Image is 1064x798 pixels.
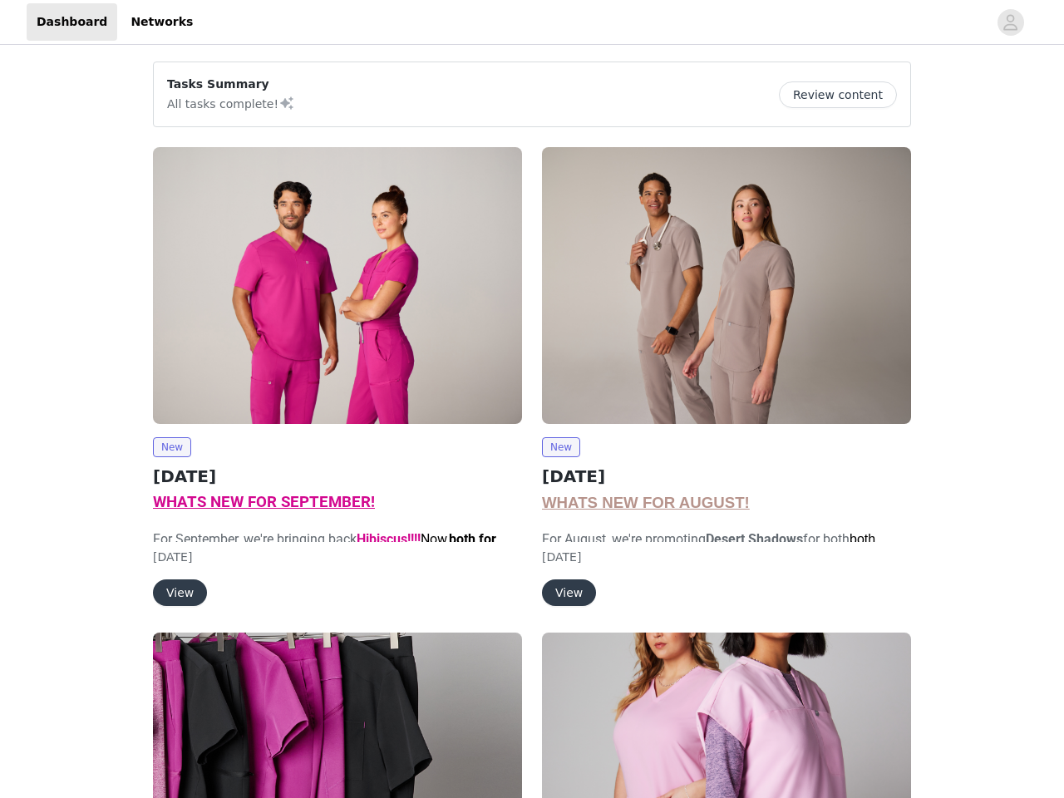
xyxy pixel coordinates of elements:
[153,579,207,606] button: View
[779,81,897,108] button: Review content
[357,531,421,547] strong: Hibiscus!!!!
[542,579,596,606] button: View
[1002,9,1018,36] div: avatar
[153,550,192,564] span: [DATE]
[121,3,203,41] a: Networks
[153,147,522,424] img: Fabletics Scrubs
[167,76,295,93] p: Tasks Summary
[153,531,512,587] span: For September, we're bringing back
[153,437,191,457] span: New
[153,587,207,599] a: View
[542,437,580,457] span: New
[542,587,596,599] a: View
[153,493,375,511] span: WHATS NEW FOR SEPTEMBER!
[706,531,803,547] strong: Desert Shadows
[542,464,911,489] h2: [DATE]
[153,464,522,489] h2: [DATE]
[27,3,117,41] a: Dashboard
[542,531,875,567] span: For August, we're promoting for both
[167,93,295,113] p: All tasks complete!
[542,147,911,424] img: Fabletics Scrubs
[542,494,750,511] span: WHATS NEW FOR AUGUST!
[542,550,581,564] span: [DATE]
